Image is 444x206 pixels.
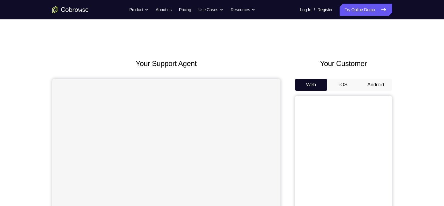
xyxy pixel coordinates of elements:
[52,58,280,69] h2: Your Support Agent
[327,79,360,91] button: iOS
[52,6,89,13] a: Go to the home page
[317,4,332,16] a: Register
[231,4,255,16] button: Resources
[340,4,392,16] a: Try Online Demo
[156,4,171,16] a: About us
[179,4,191,16] a: Pricing
[360,79,392,91] button: Android
[300,4,311,16] a: Log In
[129,4,148,16] button: Product
[198,4,223,16] button: Use Cases
[295,79,327,91] button: Web
[314,6,315,13] span: /
[295,58,392,69] h2: Your Customer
